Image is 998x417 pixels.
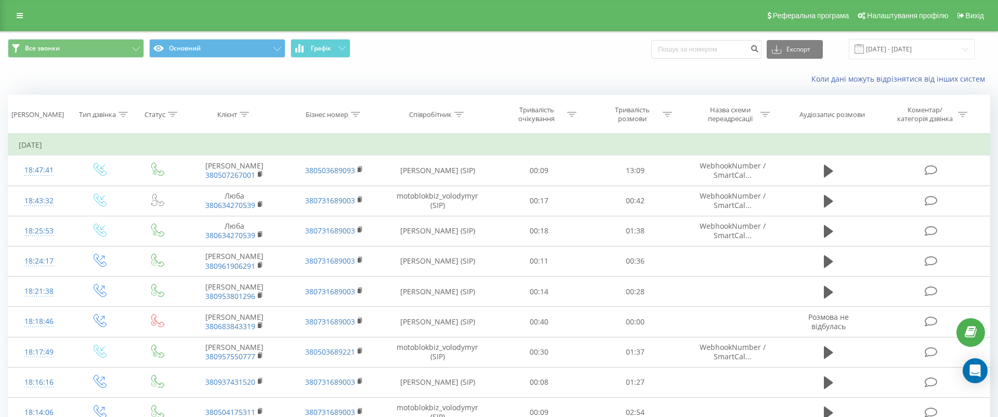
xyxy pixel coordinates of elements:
td: [PERSON_NAME] (SIP) [384,307,491,337]
td: [PERSON_NAME] (SIP) [384,216,491,246]
div: Аудіозапис розмови [799,110,865,119]
span: WebhookNumber / SmartCal... [700,161,766,180]
td: 00:11 [491,246,587,276]
td: [PERSON_NAME] (SIP) [384,277,491,307]
div: 18:16:16 [19,372,59,393]
span: Все звонки [25,44,60,53]
td: Люба [185,186,284,216]
td: [PERSON_NAME] [185,307,284,337]
div: 18:43:32 [19,191,59,211]
td: 00:28 [587,277,682,307]
td: [PERSON_NAME] [185,277,284,307]
td: 01:27 [587,367,682,397]
div: Статус [145,110,165,119]
td: 00:18 [491,216,587,246]
a: 380503689221 [305,347,355,357]
span: Реферальна програма [773,11,849,20]
a: 380503689093 [305,165,355,175]
a: 380731689003 [305,286,355,296]
td: 00:08 [491,367,587,397]
div: [PERSON_NAME] [11,110,64,119]
a: 380961906291 [205,261,255,271]
a: Коли дані можуть відрізнятися вiд інших систем [811,74,990,84]
td: 00:40 [491,307,587,337]
td: Люба [185,216,284,246]
div: Тривалість очікування [509,106,564,123]
a: 380731689003 [305,256,355,266]
div: Тип дзвінка [79,110,116,119]
td: 01:37 [587,337,682,367]
button: Все звонки [8,39,144,58]
div: Тривалість розмови [605,106,660,123]
td: 00:36 [587,246,682,276]
td: motoblokbiz_volodymyr (SIP) [384,186,491,216]
td: [PERSON_NAME] [185,246,284,276]
div: Клієнт [217,110,237,119]
a: 380731689003 [305,226,355,236]
span: WebhookNumber / SmartCal... [700,221,766,240]
a: 380937431520 [205,377,255,387]
span: Графік [311,45,331,52]
td: 00:00 [587,307,682,337]
button: Основний [149,39,285,58]
button: Експорт [767,40,823,59]
div: 18:17:49 [19,342,59,362]
a: 380731689003 [305,196,355,205]
a: 380957550777 [205,351,255,361]
td: 00:09 [491,155,587,186]
div: Співробітник [409,110,452,119]
a: 380507267001 [205,170,255,180]
a: 380953801296 [205,291,255,301]
a: 380731689003 [305,317,355,327]
td: [PERSON_NAME] [185,155,284,186]
td: 01:38 [587,216,682,246]
div: 18:47:41 [19,160,59,180]
a: 380683843319 [205,321,255,331]
span: WebhookNumber / SmartCal... [700,191,766,210]
div: 18:24:17 [19,251,59,271]
div: 18:18:46 [19,311,59,332]
td: [PERSON_NAME] [185,337,284,367]
td: 00:17 [491,186,587,216]
a: 380634270539 [205,200,255,210]
a: 380504175311 [205,407,255,417]
div: 18:25:53 [19,221,59,241]
td: [PERSON_NAME] (SIP) [384,155,491,186]
span: Налаштування профілю [867,11,948,20]
td: motoblokbiz_volodymyr (SIP) [384,337,491,367]
div: Open Intercom Messenger [963,358,988,383]
a: 380731689003 [305,377,355,387]
span: Розмова не відбулась [808,312,849,331]
a: 380731689003 [305,407,355,417]
td: 13:09 [587,155,682,186]
a: 380634270539 [205,230,255,240]
div: Бізнес номер [306,110,348,119]
td: 00:14 [491,277,587,307]
td: 00:42 [587,186,682,216]
td: [PERSON_NAME] (SIP) [384,367,491,397]
td: [PERSON_NAME] (SIP) [384,246,491,276]
div: 18:21:38 [19,281,59,302]
span: WebhookNumber / SmartCal... [700,342,766,361]
span: Вихід [966,11,984,20]
input: Пошук за номером [651,40,761,59]
button: Графік [291,39,350,58]
td: [DATE] [8,135,990,155]
div: Назва схеми переадресації [702,106,758,123]
td: 00:30 [491,337,587,367]
div: Коментар/категорія дзвінка [895,106,955,123]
